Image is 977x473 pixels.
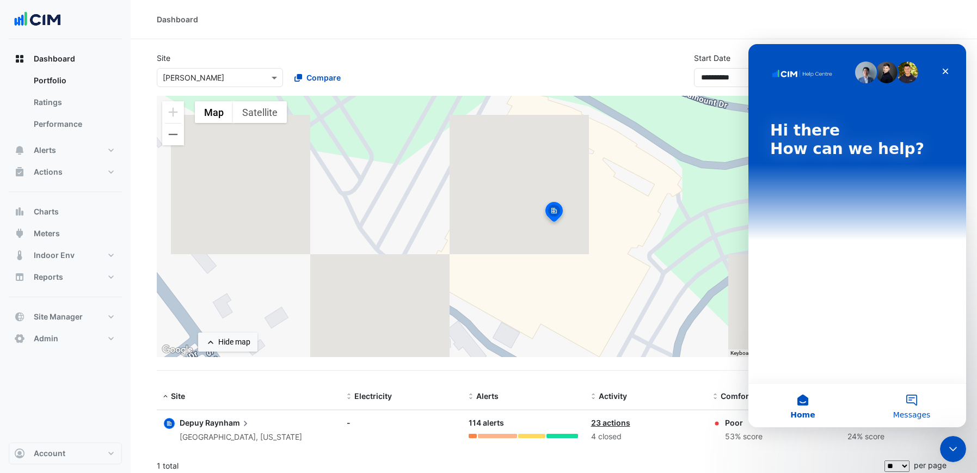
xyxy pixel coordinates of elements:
[195,101,233,123] button: Show street map
[14,333,25,344] app-icon: Admin
[218,336,250,348] div: Hide map
[9,201,122,223] button: Charts
[9,139,122,161] button: Alerts
[9,306,122,328] button: Site Manager
[694,52,730,64] label: Start Date
[14,250,25,261] app-icon: Indoor Env
[159,343,195,357] a: Open this area in Google Maps (opens a new window)
[25,91,122,113] a: Ratings
[180,418,204,427] span: Depuy
[9,443,122,464] button: Account
[25,113,122,135] a: Performance
[34,53,75,64] span: Dashboard
[476,391,499,401] span: Alerts
[287,68,348,87] button: Compare
[13,9,62,30] img: Company Logo
[9,161,122,183] button: Actions
[34,250,75,261] span: Indoor Env
[14,228,25,239] app-icon: Meters
[591,431,700,443] div: 4 closed
[725,417,763,428] div: Poor
[233,101,287,123] button: Show satellite imagery
[9,328,122,349] button: Admin
[9,244,122,266] button: Indoor Env
[198,333,257,352] button: Hide map
[157,52,170,64] label: Site
[159,343,195,357] img: Google
[162,124,184,145] button: Zoom out
[25,70,122,91] a: Portfolio
[14,206,25,217] app-icon: Charts
[14,145,25,156] app-icon: Alerts
[205,417,251,429] span: Raynham
[725,431,763,443] div: 53% score
[730,349,777,357] button: Keyboard shortcuts
[9,266,122,288] button: Reports
[9,70,122,139] div: Dashboard
[180,431,302,444] div: [GEOGRAPHIC_DATA], [US_STATE]
[14,167,25,177] app-icon: Actions
[34,448,65,459] span: Account
[34,272,63,282] span: Reports
[591,418,630,427] a: 23 actions
[9,223,122,244] button: Meters
[34,311,83,322] span: Site Manager
[9,48,122,70] button: Dashboard
[34,333,58,344] span: Admin
[748,44,966,427] iframe: Intercom live chat
[940,436,966,462] iframe: Intercom live chat
[354,391,392,401] span: Electricity
[34,145,56,156] span: Alerts
[542,200,566,226] img: site-pin-selected.svg
[162,101,184,123] button: Zoom in
[914,460,947,470] span: per page
[14,311,25,322] app-icon: Site Manager
[469,417,577,429] div: 114 alerts
[171,391,185,401] span: Site
[34,206,59,217] span: Charts
[347,417,456,428] div: -
[14,272,25,282] app-icon: Reports
[847,431,884,443] div: 24% score
[306,72,341,83] span: Compare
[157,14,198,25] div: Dashboard
[721,391,752,401] span: Comfort
[14,53,25,64] app-icon: Dashboard
[599,391,627,401] span: Activity
[34,228,60,239] span: Meters
[34,167,63,177] span: Actions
